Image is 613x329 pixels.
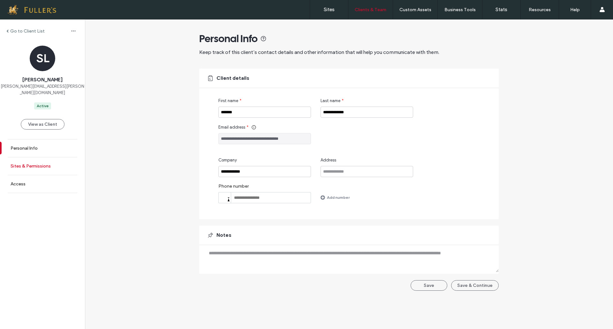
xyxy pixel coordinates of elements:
[570,7,580,12] label: Help
[11,146,38,151] label: Personal Info
[218,133,311,144] input: Email address
[444,7,476,12] label: Business Tools
[218,98,238,104] span: First name
[496,7,507,12] label: Stats
[529,7,551,12] label: Resources
[199,32,258,45] span: Personal Info
[218,157,237,163] span: Company
[324,7,335,12] label: Sites
[399,7,431,12] label: Custom Assets
[321,157,336,163] span: Address
[321,166,413,177] input: Address
[216,232,231,239] span: Notes
[14,4,27,10] span: Help
[321,98,340,104] span: Last name
[355,7,386,12] label: Clients & Team
[218,124,245,131] span: Email address
[37,103,49,109] div: Active
[218,183,311,192] label: Phone number
[218,166,311,177] input: Company
[321,107,413,118] input: Last name
[451,280,499,291] button: Save & Continue
[218,107,311,118] input: First name
[10,28,45,34] label: Go to Client List
[21,119,64,130] button: View as Client
[216,75,249,82] span: Client details
[327,192,350,203] label: Add number
[30,46,55,71] div: SL
[411,280,447,291] button: Save
[11,163,51,169] label: Sites & Permissions
[199,49,439,55] span: Keep track of this client’s contact details and other information that will help you communicate ...
[22,76,63,83] span: [PERSON_NAME]
[11,181,26,187] label: Access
